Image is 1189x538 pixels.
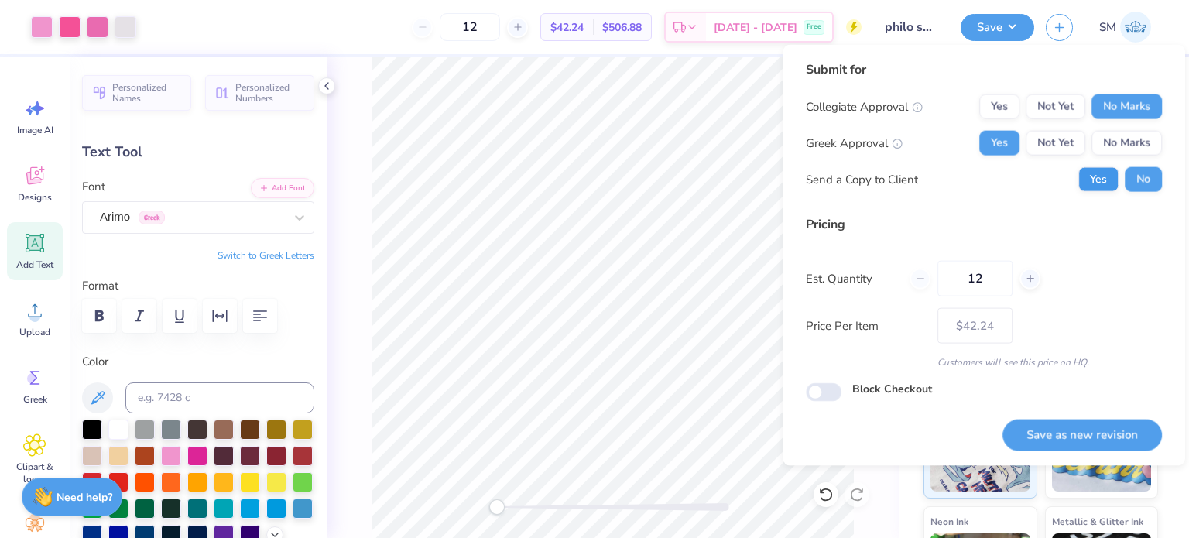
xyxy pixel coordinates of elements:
button: No [1125,167,1162,192]
button: Not Yet [1026,94,1085,119]
label: Est. Quantity [806,269,898,287]
label: Font [82,178,105,196]
div: Accessibility label [489,499,505,515]
button: Personalized Names [82,75,191,111]
input: – – [937,261,1013,296]
span: Neon Ink [930,513,968,529]
span: Image AI [17,124,53,136]
button: Not Yet [1026,131,1085,156]
a: SM [1092,12,1158,43]
span: Metallic & Glitter Ink [1052,513,1143,529]
div: Greek Approval [806,134,903,152]
span: $42.24 [550,19,584,36]
input: Untitled Design [873,12,949,43]
label: Format [82,277,314,295]
button: No Marks [1091,131,1162,156]
img: Shruthi Mohan [1120,12,1151,43]
button: Save [961,14,1034,41]
span: [DATE] - [DATE] [714,19,797,36]
span: Greek [23,393,47,406]
div: Pricing [806,215,1162,234]
span: Upload [19,326,50,338]
button: Save as new revision [1002,419,1162,451]
span: Designs [18,191,52,204]
button: Personalized Numbers [205,75,314,111]
button: Yes [979,131,1019,156]
button: No Marks [1091,94,1162,119]
div: Submit for [806,60,1162,79]
label: Price Per Item [806,317,926,334]
strong: Need help? [57,490,112,505]
div: Customers will see this price on HQ. [806,355,1162,369]
span: SM [1099,19,1116,36]
span: Add Text [16,259,53,271]
label: Color [82,353,314,371]
span: Personalized Numbers [235,82,305,104]
button: Yes [979,94,1019,119]
div: Collegiate Approval [806,98,923,115]
button: Yes [1078,167,1119,192]
span: Clipart & logos [9,461,60,485]
span: $506.88 [602,19,642,36]
div: Send a Copy to Client [806,170,918,188]
span: Personalized Names [112,82,182,104]
label: Block Checkout [852,381,932,397]
span: Free [807,22,821,33]
input: e.g. 7428 c [125,382,314,413]
button: Add Font [251,178,314,198]
button: Switch to Greek Letters [218,249,314,262]
div: Text Tool [82,142,314,163]
input: – – [440,13,500,41]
